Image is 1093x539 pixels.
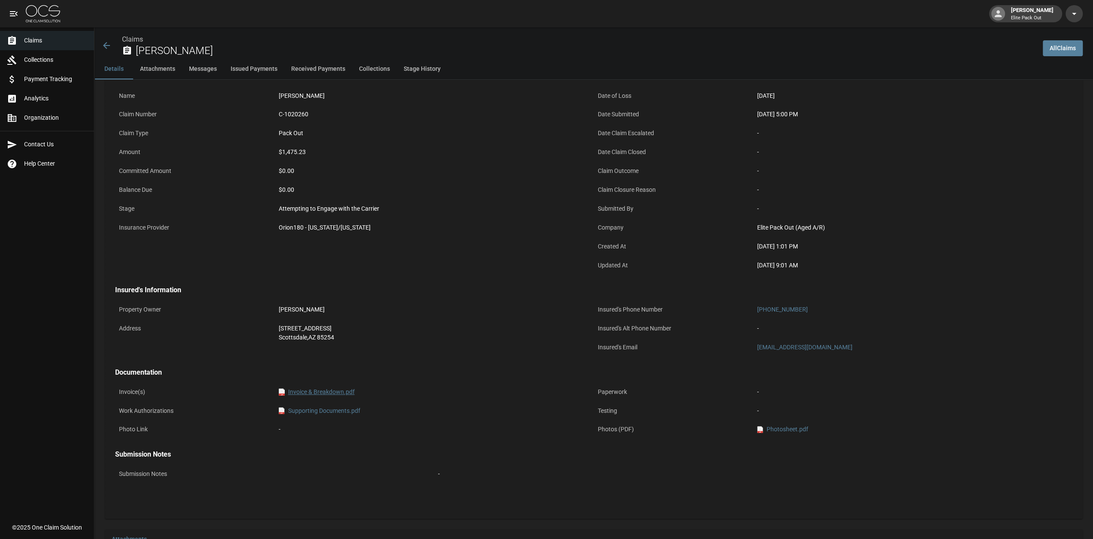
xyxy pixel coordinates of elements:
p: Photo Link [115,421,275,438]
div: Attempting to Engage with the Carrier [279,204,590,213]
p: Invoice(s) [115,384,275,400]
span: Organization [24,113,87,122]
p: Date Claim Closed [594,144,754,160]
p: Name [115,88,275,104]
p: Date Submitted [594,106,754,123]
div: - [757,406,1069,415]
div: - [757,388,1069,397]
div: - [757,204,1069,213]
span: Analytics [24,94,87,103]
div: Pack Out [279,129,590,138]
div: [PERSON_NAME] [1008,6,1057,21]
div: anchor tabs [94,59,1093,79]
button: Messages [182,59,224,79]
h2: [PERSON_NAME] [136,45,1036,57]
div: [PERSON_NAME] [279,305,590,314]
button: Details [94,59,133,79]
div: [PERSON_NAME] [279,91,590,100]
p: Company [594,219,754,236]
a: [EMAIL_ADDRESS][DOMAIN_NAME] [757,344,852,351]
p: Photos (PDF) [594,421,754,438]
a: Claims [122,35,143,43]
p: Submission Notes [115,466,434,482]
div: [DATE] 1:01 PM [757,242,1069,251]
div: [STREET_ADDRESS] [279,324,590,333]
div: - [757,148,1069,157]
div: - [757,185,1069,194]
div: [DATE] 9:01 AM [757,261,1069,270]
h4: Submission Notes [115,450,1072,459]
p: Claim Outcome [594,163,754,179]
div: Orion180 - [US_STATE]/[US_STATE] [279,223,590,232]
button: Issued Payments [224,59,284,79]
button: Stage History [397,59,448,79]
p: Paperwork [594,384,754,400]
div: - [438,469,1069,478]
p: Insurance Provider [115,219,275,236]
div: $0.00 [279,167,590,176]
span: Contact Us [24,140,87,149]
p: Testing [594,403,754,419]
button: Received Payments [284,59,352,79]
div: © 2025 One Claim Solution [12,523,82,532]
p: Claim Closure Reason [594,182,754,198]
p: Updated At [594,257,754,274]
button: Attachments [133,59,182,79]
div: Scottsdale , AZ 85254 [279,333,590,342]
p: Insured's Alt Phone Number [594,320,754,337]
p: Stage [115,200,275,217]
div: - [757,167,1069,176]
div: - [757,129,1069,138]
p: Created At [594,238,754,255]
span: Help Center [24,159,87,168]
div: Elite Pack Out (Aged A/R) [757,223,1069,232]
span: Claims [24,36,87,45]
p: Insured's Email [594,339,754,356]
a: [PHONE_NUMBER] [757,306,808,313]
a: pdfInvoice & Breakdown.pdf [279,388,355,397]
div: - [757,324,1069,333]
div: - [279,425,590,434]
div: $1,475.23 [279,148,590,157]
p: Date Claim Escalated [594,125,754,142]
p: Date of Loss [594,88,754,104]
p: Work Authorizations [115,403,275,419]
a: pdfSupporting Documents.pdf [279,406,360,415]
a: pdfPhotosheet.pdf [757,425,808,434]
button: Collections [352,59,397,79]
div: $0.00 [279,185,590,194]
p: Property Owner [115,301,275,318]
p: Amount [115,144,275,160]
h4: Documentation [115,368,1072,377]
div: C-1020260 [279,110,590,119]
p: Elite Pack Out [1011,15,1053,22]
p: Submitted By [594,200,754,217]
span: Collections [24,55,87,64]
p: Committed Amount [115,163,275,179]
p: Claim Number [115,106,275,123]
p: Balance Due [115,182,275,198]
div: [DATE] [757,91,1069,100]
p: Insured's Phone Number [594,301,754,318]
p: Claim Type [115,125,275,142]
button: open drawer [5,5,22,22]
img: ocs-logo-white-transparent.png [26,5,60,22]
a: AllClaims [1043,40,1083,56]
h4: Insured's Information [115,286,1072,294]
p: Address [115,320,275,337]
div: [DATE] 5:00 PM [757,110,1069,119]
nav: breadcrumb [122,34,1036,45]
span: Payment Tracking [24,75,87,84]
